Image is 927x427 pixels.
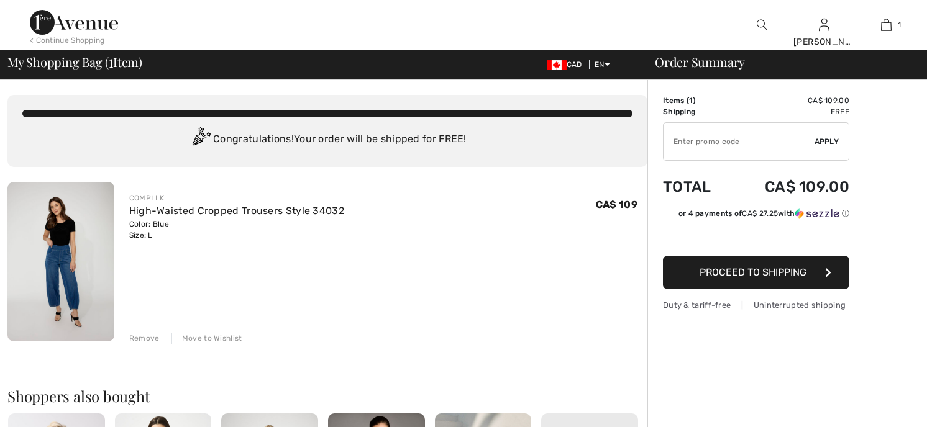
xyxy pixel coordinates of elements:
span: CAD [547,60,587,69]
span: My Shopping Bag ( Item) [7,56,142,68]
span: 1 [109,53,113,69]
div: < Continue Shopping [30,35,105,46]
a: 1 [856,17,916,32]
td: CA$ 109.00 [731,166,849,208]
div: Remove [129,333,160,344]
img: My Bag [881,17,892,32]
img: My Info [819,17,829,32]
div: Congratulations! Your order will be shipped for FREE! [22,127,632,152]
div: or 4 payments of with [678,208,849,219]
iframe: Opens a widget where you can find more information [847,390,915,421]
img: 1ère Avenue [30,10,118,35]
input: Promo code [664,123,815,160]
img: Congratulation2.svg [188,127,213,152]
span: 1 [689,96,693,105]
td: Shipping [663,106,731,117]
span: Apply [815,136,839,147]
span: Proceed to Shipping [700,266,806,278]
h2: Shoppers also bought [7,389,647,403]
span: CA$ 109 [596,199,637,210]
div: Duty & tariff-free | Uninterrupted shipping [663,299,849,311]
img: Sezzle [795,208,839,219]
button: Proceed to Shipping [663,256,849,289]
td: Free [731,106,849,117]
div: COMPLI K [129,192,344,204]
span: 1 [898,19,901,30]
div: [PERSON_NAME] [793,35,854,48]
td: Total [663,166,731,208]
a: High-Waisted Cropped Trousers Style 34032 [129,205,344,217]
img: High-Waisted Cropped Trousers Style 34032 [7,182,114,341]
div: Order Summary [640,56,920,68]
iframe: PayPal-paypal [663,223,849,251]
td: CA$ 109.00 [731,95,849,106]
a: Sign In [819,19,829,30]
div: or 4 payments ofCA$ 27.25withSezzle Click to learn more about Sezzle [663,208,849,223]
td: Items ( ) [663,95,731,106]
span: EN [595,60,610,69]
div: Color: Blue Size: L [129,218,344,241]
span: CA$ 27.25 [742,209,778,218]
img: Canadian Dollar [547,60,567,70]
img: search the website [757,17,767,32]
div: Move to Wishlist [171,333,242,344]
